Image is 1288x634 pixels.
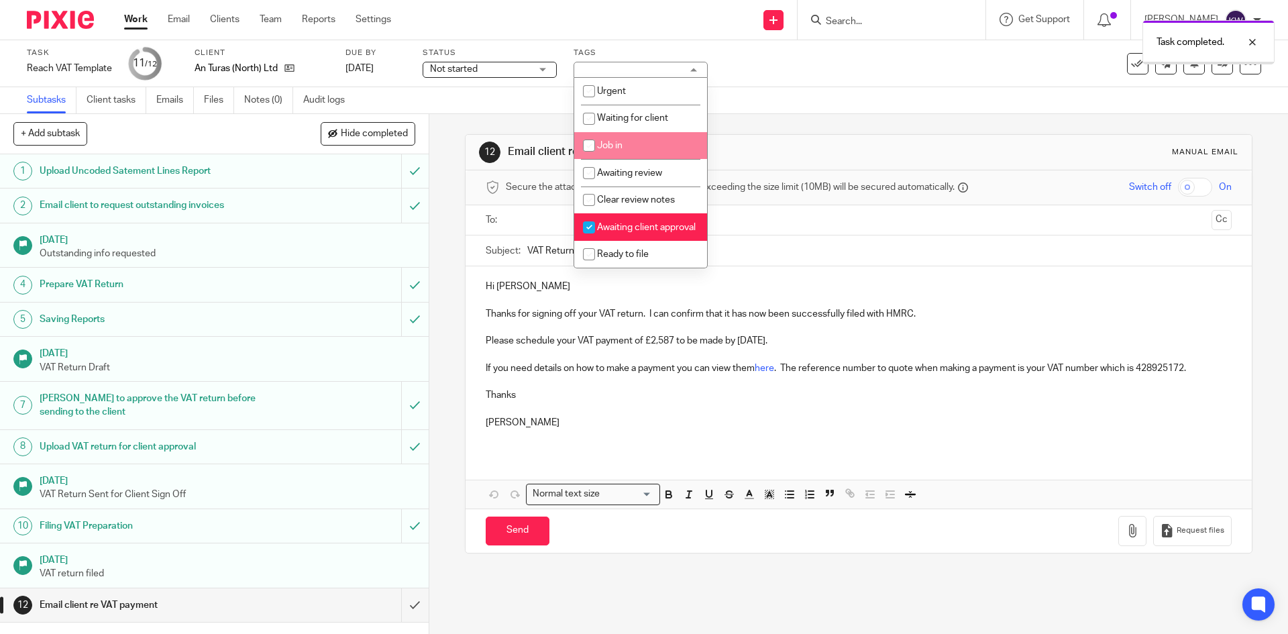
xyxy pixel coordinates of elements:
[604,487,652,501] input: Search for option
[27,48,112,58] label: Task
[124,13,148,26] a: Work
[597,141,623,150] span: Job in
[1172,147,1238,158] div: Manual email
[87,87,146,113] a: Client tasks
[1225,9,1246,31] img: svg%3E
[1177,525,1224,536] span: Request files
[40,247,415,260] p: Outstanding info requested
[40,309,272,329] h1: Saving Reports
[13,276,32,295] div: 4
[430,64,478,74] span: Not started
[40,230,415,247] h1: [DATE]
[321,122,415,145] button: Hide completed
[341,129,408,140] span: Hide completed
[13,437,32,456] div: 8
[486,362,1231,375] p: If you need details on how to make a payment you can view them . The reference number to quote wh...
[133,56,157,71] div: 11
[156,87,194,113] a: Emails
[40,550,415,567] h1: [DATE]
[40,388,272,423] h1: [PERSON_NAME] to approve the VAT return before sending to the client
[597,168,662,178] span: Awaiting review
[1157,36,1224,49] p: Task completed.
[145,60,157,68] small: /12
[423,48,557,58] label: Status
[13,596,32,615] div: 12
[529,487,602,501] span: Normal text size
[597,250,649,259] span: Ready to file
[195,62,278,75] p: An Turas (North) Ltd
[260,13,282,26] a: Team
[508,145,888,159] h1: Email client re VAT payment
[345,64,374,73] span: [DATE]
[13,162,32,180] div: 1
[486,375,1231,403] p: Thanks
[40,195,272,215] h1: Email client to request outstanding invoices
[195,48,329,58] label: Client
[168,13,190,26] a: Email
[1129,180,1171,194] span: Switch off
[755,364,774,373] a: here
[486,244,521,258] label: Subject:
[486,213,500,227] label: To:
[345,48,406,58] label: Due by
[40,344,415,360] h1: [DATE]
[13,517,32,535] div: 10
[244,87,293,113] a: Notes (0)
[479,142,500,163] div: 12
[13,396,32,415] div: 7
[13,310,32,329] div: 5
[302,13,335,26] a: Reports
[574,48,708,58] label: Tags
[1212,210,1232,230] button: Cc
[27,11,94,29] img: Pixie
[597,87,626,96] span: Urgent
[27,87,76,113] a: Subtasks
[526,484,660,505] div: Search for option
[40,361,415,374] p: VAT Return Draft
[486,307,1231,321] p: Thanks for signing off your VAT return. I can confirm that it has now been successfully filed wit...
[1219,180,1232,194] span: On
[486,334,1231,348] p: Please schedule your VAT payment of £2,587 to be made by [DATE].
[597,113,668,123] span: Waiting for client
[40,437,272,457] h1: Upload VAT return for client approval
[597,223,696,232] span: Awaiting client approval
[597,195,675,205] span: Clear review notes
[356,13,391,26] a: Settings
[40,161,272,181] h1: Upload Uncoded Satement Lines Report
[1153,516,1231,546] button: Request files
[486,517,549,545] input: Send
[40,516,272,536] h1: Filing VAT Preparation
[40,488,415,501] p: VAT Return Sent for Client Sign Off
[486,416,1231,429] p: [PERSON_NAME]
[210,13,239,26] a: Clients
[27,62,112,75] div: Reach VAT Template
[204,87,234,113] a: Files
[303,87,355,113] a: Audit logs
[13,122,87,145] button: + Add subtask
[40,567,415,580] p: VAT return filed
[40,471,415,488] h1: [DATE]
[506,180,955,194] span: Secure the attachments in this message. Files exceeding the size limit (10MB) will be secured aut...
[40,595,272,615] h1: Email client re VAT payment
[13,197,32,215] div: 2
[40,274,272,295] h1: Prepare VAT Return
[486,280,1231,293] p: Hi [PERSON_NAME]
